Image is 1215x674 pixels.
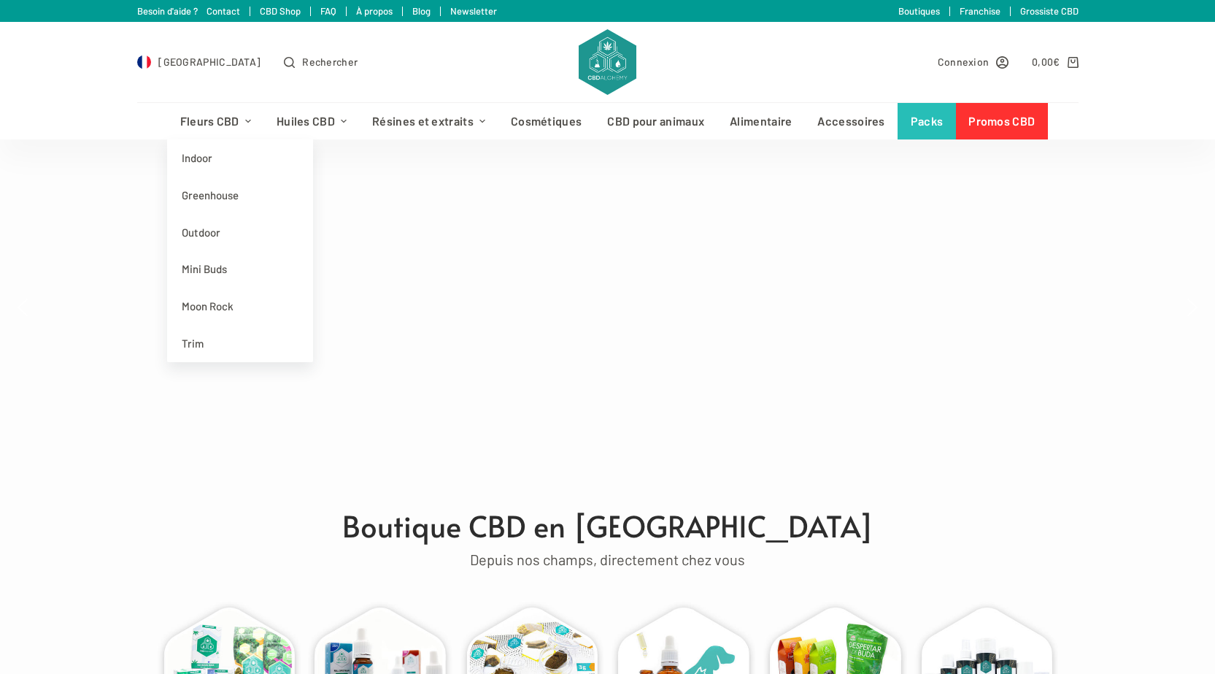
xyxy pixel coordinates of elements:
[960,5,1000,17] a: Franchise
[498,103,595,139] a: Cosmétiques
[1032,53,1078,70] a: Panier d’achat
[320,5,336,17] a: FAQ
[167,177,313,214] a: Greenhouse
[1181,296,1204,319] img: next arrow
[284,53,358,70] button: Ouvrir le formulaire de recherche
[938,53,1009,70] a: Connexion
[938,53,990,70] span: Connexion
[805,103,898,139] a: Accessoires
[956,103,1048,139] a: Promos CBD
[898,103,956,139] a: Packs
[167,103,1048,139] nav: Menu d’en-tête
[11,296,34,319] img: previous arrow
[1020,5,1079,17] a: Grossiste CBD
[167,139,313,177] a: Indoor
[167,250,313,288] a: Mini Buds
[263,103,359,139] a: Huiles CBD
[167,325,313,362] a: Trim
[717,103,805,139] a: Alimentaire
[144,504,1071,548] h1: Boutique CBD en [GEOGRAPHIC_DATA]
[167,288,313,325] a: Moon Rock
[158,53,261,70] span: [GEOGRAPHIC_DATA]
[595,103,717,139] a: CBD pour animaux
[137,5,240,17] a: Besoin d'aide ? Contact
[356,5,393,17] a: À propos
[1032,55,1060,68] bdi: 0,00
[579,29,636,95] img: CBD Alchemy
[260,5,301,17] a: CBD Shop
[412,5,431,17] a: Blog
[137,53,261,70] a: Select Country
[137,55,152,69] img: FR Flag
[167,103,263,139] a: Fleurs CBD
[360,103,498,139] a: Résines et extraits
[898,5,940,17] a: Boutiques
[450,5,497,17] a: Newsletter
[1053,55,1060,68] span: €
[167,214,313,251] a: Outdoor
[144,548,1071,572] div: Depuis nos champs, directement chez vous
[302,53,358,70] span: Rechercher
